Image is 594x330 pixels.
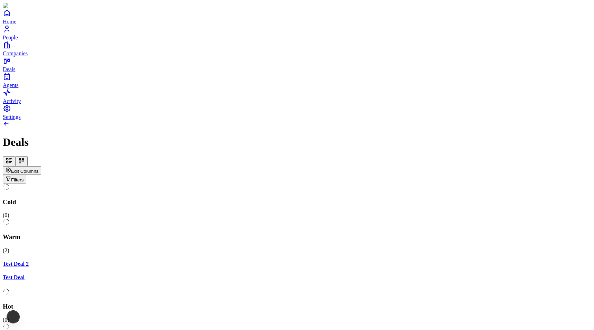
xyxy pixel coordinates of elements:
a: Activity [3,88,591,104]
span: ( 0 ) [3,317,9,323]
a: People [3,25,591,40]
div: Open natural language filter [3,175,591,183]
a: Companies [3,41,591,56]
button: Edit Columns [3,166,41,175]
h3: Cold [3,198,591,206]
span: Agents [3,82,18,88]
a: Home [3,9,591,25]
button: Open natural language filter [3,175,26,183]
span: ( 0 ) [3,212,9,218]
a: Test Deal [3,274,591,281]
h3: Warm [3,233,591,241]
span: Deals [3,66,15,72]
a: Agents [3,73,591,88]
span: Companies [3,50,28,56]
span: ( 2 ) [3,247,9,253]
span: Home [3,19,16,25]
span: Settings [3,114,21,120]
span: Edit Columns [11,169,38,174]
a: Test Deal 2 [3,261,591,267]
h3: Hot [3,303,591,310]
img: Item Brain Logo [3,3,45,9]
a: Settings [3,104,591,120]
a: Deals [3,57,591,72]
span: Activity [3,98,21,104]
span: People [3,35,18,40]
h1: Deals [3,136,591,149]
